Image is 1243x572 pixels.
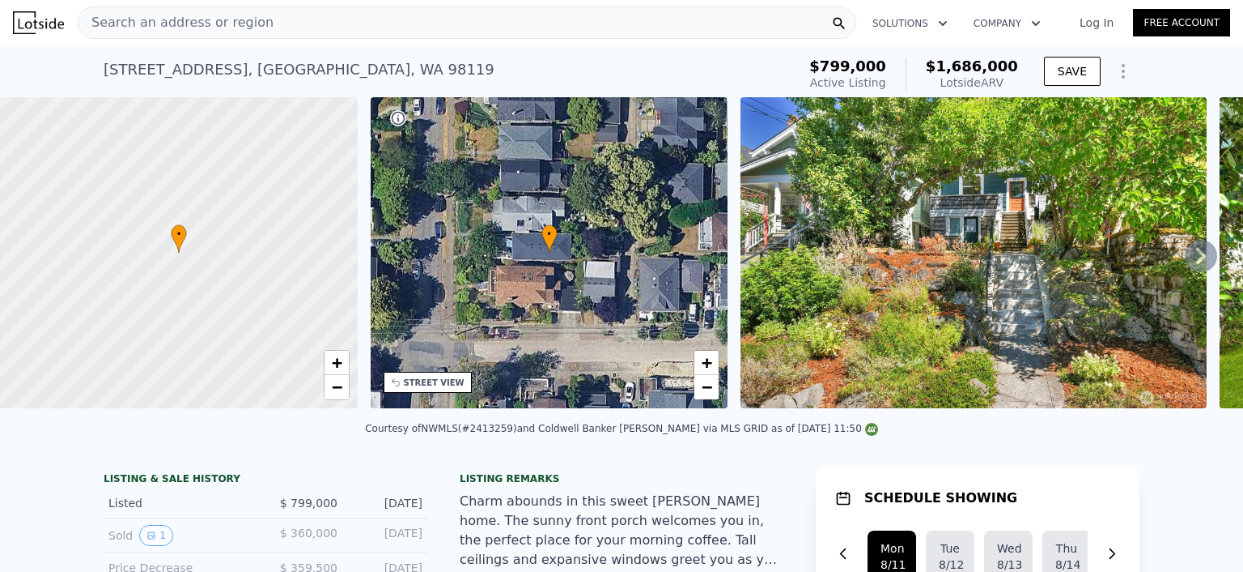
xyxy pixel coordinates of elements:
[365,423,878,434] div: Courtesy of NWMLS (#2413259) and Coldwell Banker [PERSON_NAME] via MLS GRID as of [DATE] 11:50
[350,495,422,511] div: [DATE]
[740,97,1207,408] img: Sale: 167309793 Parcel: 97736127
[541,227,558,241] span: •
[325,351,349,375] a: Zoom in
[1107,55,1139,88] button: Show Options
[280,527,337,540] span: $ 360,000
[108,525,252,546] div: Sold
[350,525,422,546] div: [DATE]
[460,492,783,570] div: Charm abounds in this sweet [PERSON_NAME] home. The sunny front porch welcomes you in, the perfec...
[1055,540,1078,557] div: Thu
[809,58,886,75] span: $799,000
[108,495,252,511] div: Listed
[460,472,783,485] div: Listing remarks
[1060,15,1133,31] a: Log In
[404,377,465,389] div: STREET VIEW
[939,540,961,557] div: Tue
[541,224,558,253] div: •
[865,423,878,436] img: NWMLS Logo
[997,540,1020,557] div: Wed
[864,489,1017,508] h1: SCHEDULE SHOWING
[78,13,274,32] span: Search an address or region
[171,224,187,253] div: •
[1133,9,1230,36] a: Free Account
[859,9,961,38] button: Solutions
[702,377,712,397] span: −
[171,227,187,241] span: •
[926,58,1018,75] span: $1,686,000
[702,352,712,373] span: +
[961,9,1054,38] button: Company
[139,525,173,546] button: View historical data
[880,540,903,557] div: Mon
[331,377,342,397] span: −
[694,375,719,399] a: Zoom out
[280,497,337,510] span: $ 799,000
[926,75,1018,91] div: Lotside ARV
[104,472,427,489] div: LISTING & SALE HISTORY
[325,375,349,399] a: Zoom out
[331,352,342,373] span: +
[694,351,719,375] a: Zoom in
[13,11,64,34] img: Lotside
[810,76,886,89] span: Active Listing
[1044,57,1101,86] button: SAVE
[104,58,494,81] div: [STREET_ADDRESS] , [GEOGRAPHIC_DATA] , WA 98119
